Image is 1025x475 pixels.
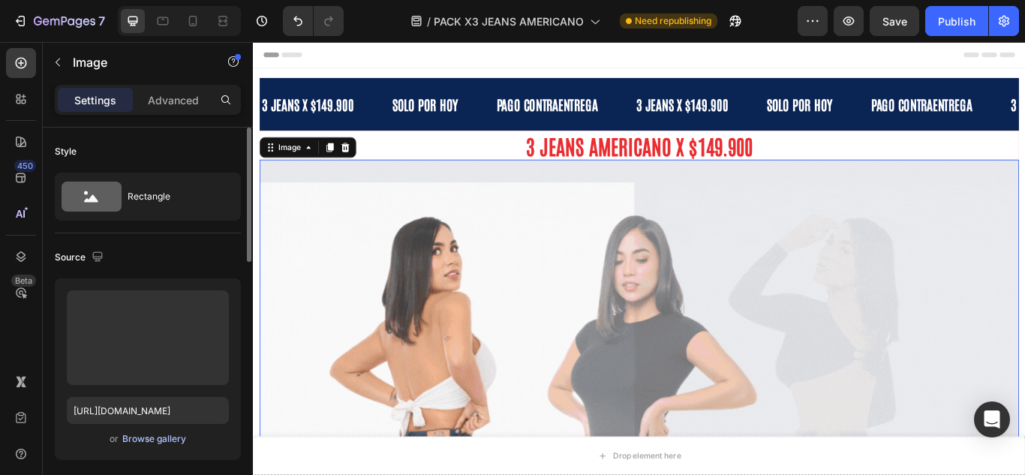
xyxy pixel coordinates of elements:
span: Need republishing [635,14,711,28]
span: / [427,14,431,29]
p: 7 [98,12,105,30]
button: Browse gallery [122,431,187,446]
p: 3 JEANS X $149.900 [446,59,554,87]
div: Publish [938,14,975,29]
input: https://example.com/image.jpg [67,397,229,424]
span: Save [882,15,907,28]
div: 450 [14,160,36,172]
span: or [110,430,119,448]
p: PAGO CONTRAENTREGA [284,59,401,87]
div: Undo/Redo [283,6,344,36]
button: Save [870,6,919,36]
div: Rectangle [128,179,219,214]
div: Source [55,248,107,268]
p: PAGO CONTRAENTREGA [720,59,838,87]
p: Advanced [148,92,199,108]
div: Style [55,145,77,158]
div: Open Intercom Messenger [974,401,1010,437]
button: 7 [6,6,112,36]
span: PACK X3 JEANS AMERICANO [434,14,584,29]
div: Browse gallery [122,432,186,446]
p: SOLO POR HOY [599,59,675,87]
p: 3 JEANS X $149.900 [883,59,990,87]
img: preview-image [67,290,229,385]
strong: 3 JEANS AMERICANO X $149.900 [318,105,583,136]
button: Publish [925,6,988,36]
div: Beta [11,275,36,287]
p: Image [73,53,200,71]
p: Settings [74,92,116,108]
div: Image [26,116,59,130]
iframe: Design area [253,42,1025,475]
